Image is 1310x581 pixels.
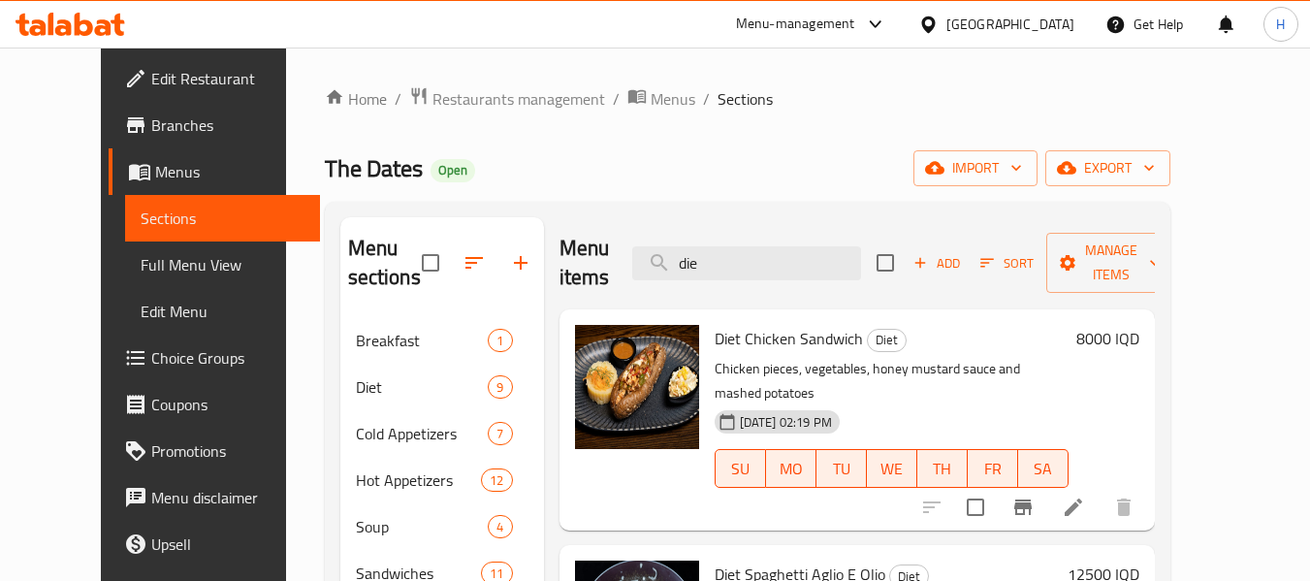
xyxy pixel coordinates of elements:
[867,449,917,488] button: WE
[913,150,1038,186] button: import
[732,413,840,432] span: [DATE] 02:19 PM
[151,533,304,556] span: Upsell
[410,242,451,283] span: Select all sections
[715,357,1069,405] p: Chicken pieces, vegetables, honey mustard sauce and mashed potatoes
[125,195,320,242] a: Sections
[340,317,544,364] div: Breakfast1
[980,252,1034,274] span: Sort
[356,329,489,352] span: Breakfast
[451,240,497,286] span: Sort sections
[141,253,304,276] span: Full Menu View
[340,457,544,503] div: Hot Appetizers12
[325,87,387,111] a: Home
[968,248,1046,278] span: Sort items
[906,248,968,278] span: Add item
[1061,156,1155,180] span: export
[1045,150,1170,186] button: export
[395,87,401,111] li: /
[151,67,304,90] span: Edit Restaurant
[356,468,482,492] span: Hot Appetizers
[975,455,1010,483] span: FR
[1018,449,1069,488] button: SA
[109,55,320,102] a: Edit Restaurant
[109,474,320,521] a: Menu disclaimer
[151,486,304,509] span: Menu disclaimer
[613,87,620,111] li: /
[348,234,422,292] h2: Menu sections
[865,242,906,283] span: Select section
[109,102,320,148] a: Branches
[488,329,512,352] div: items
[481,468,512,492] div: items
[488,422,512,445] div: items
[868,329,906,351] span: Diet
[151,113,304,137] span: Branches
[929,156,1022,180] span: import
[340,410,544,457] div: Cold Appetizers7
[917,449,968,488] button: TH
[1076,325,1139,352] h6: 8000 IQD
[968,449,1018,488] button: FR
[575,325,699,449] img: Diet Chicken Sandwich
[1062,496,1085,519] a: Edit menu item
[1062,239,1161,287] span: Manage items
[431,162,475,178] span: Open
[1000,484,1046,531] button: Branch-specific-item
[1101,484,1147,531] button: delete
[151,439,304,463] span: Promotions
[559,234,610,292] h2: Menu items
[109,428,320,474] a: Promotions
[325,146,423,190] span: The Dates
[109,381,320,428] a: Coupons
[141,207,304,230] span: Sections
[946,14,1074,35] div: [GEOGRAPHIC_DATA]
[703,87,710,111] li: /
[774,455,809,483] span: MO
[824,455,859,483] span: TU
[867,329,907,352] div: Diet
[736,13,855,36] div: Menu-management
[482,471,511,490] span: 12
[1026,455,1061,483] span: SA
[975,248,1038,278] button: Sort
[489,518,511,536] span: 4
[356,422,489,445] span: Cold Appetizers
[155,160,304,183] span: Menus
[356,375,489,399] span: Diet
[489,425,511,443] span: 7
[718,87,773,111] span: Sections
[875,455,910,483] span: WE
[906,248,968,278] button: Add
[340,364,544,410] div: Diet9
[151,346,304,370] span: Choice Groups
[325,86,1170,112] nav: breadcrumb
[125,242,320,288] a: Full Menu View
[627,86,695,112] a: Menus
[651,87,695,111] span: Menus
[715,324,863,353] span: Diet Chicken Sandwich
[109,521,320,567] a: Upsell
[955,487,996,528] span: Select to update
[141,300,304,323] span: Edit Menu
[356,515,489,538] span: Soup
[925,455,960,483] span: TH
[151,393,304,416] span: Coupons
[109,335,320,381] a: Choice Groups
[632,246,861,280] input: search
[911,252,963,274] span: Add
[489,332,511,350] span: 1
[432,87,605,111] span: Restaurants management
[431,159,475,182] div: Open
[1046,233,1176,293] button: Manage items
[488,375,512,399] div: items
[723,455,758,483] span: SU
[489,378,511,397] span: 9
[488,515,512,538] div: items
[109,148,320,195] a: Menus
[715,449,766,488] button: SU
[766,449,816,488] button: MO
[1276,14,1285,35] span: H
[409,86,605,112] a: Restaurants management
[340,503,544,550] div: Soup4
